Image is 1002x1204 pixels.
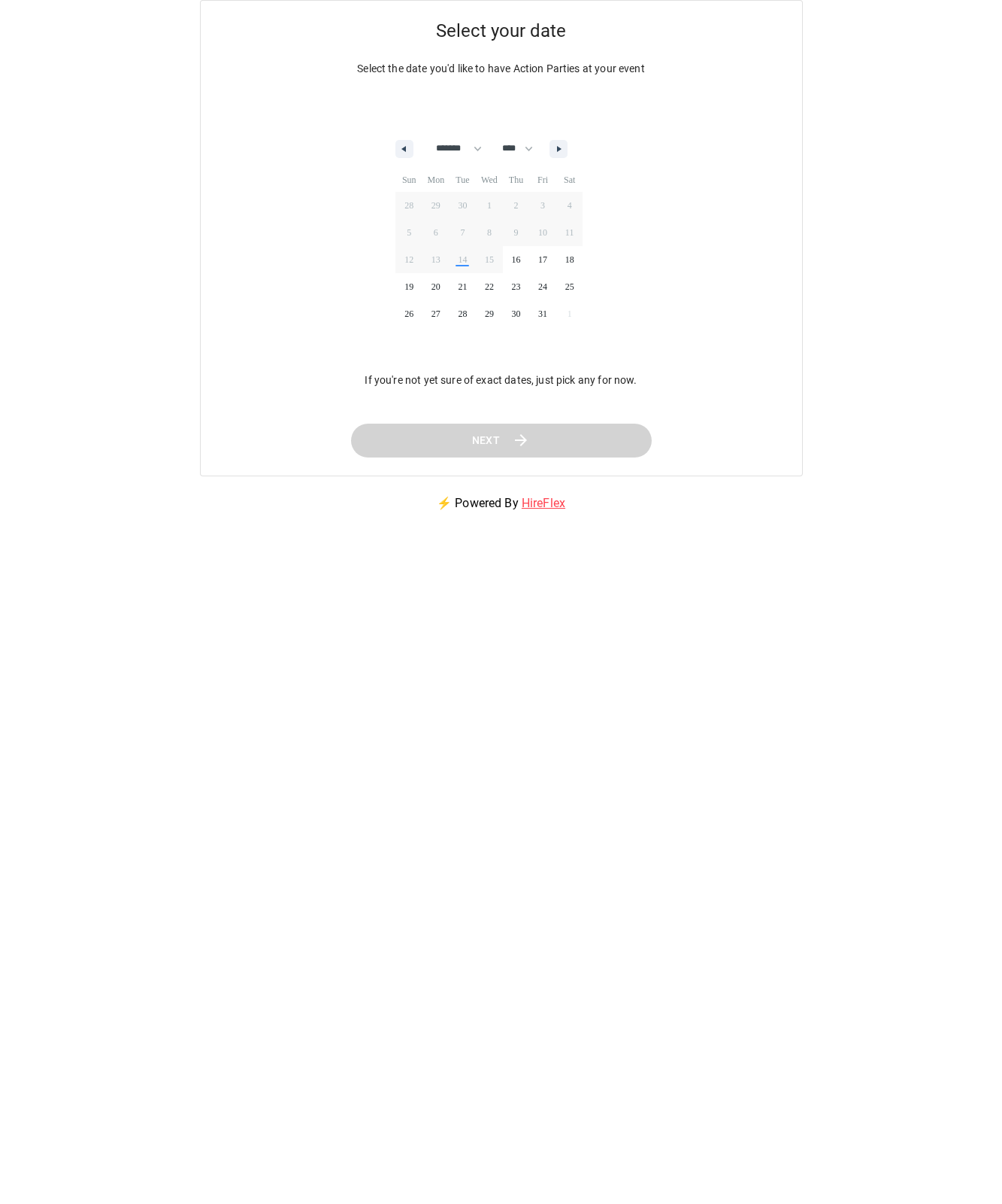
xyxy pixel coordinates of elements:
span: 9 [514,219,519,246]
button: 22 [476,273,503,300]
button: 10 [529,219,556,246]
button: 19 [395,273,422,300]
span: 15 [485,246,494,273]
button: 7 [450,219,477,246]
span: 21 [458,273,467,300]
a: HireFlex [522,496,565,510]
button: 29 [476,300,503,327]
button: 18 [556,246,583,273]
span: 31 [538,300,547,327]
span: 11 [565,219,574,246]
p: If you're not yet sure of exact dates, just pick any for now. [365,372,637,388]
button: 14 [450,246,477,273]
button: 28 [450,300,477,327]
span: 23 [512,273,521,300]
span: 8 [487,219,492,246]
button: 12 [395,246,422,273]
button: 15 [476,246,503,273]
span: 19 [404,273,413,300]
span: 24 [538,273,547,300]
span: Wed [476,168,503,192]
button: 25 [556,273,583,300]
button: Next [351,424,652,458]
span: Sun [395,168,422,192]
span: Tue [450,168,477,192]
button: 23 [503,273,530,300]
button: 4 [556,192,583,219]
span: 2 [514,192,519,219]
button: 27 [422,300,450,327]
span: Thu [503,168,530,192]
span: Sat [556,168,583,192]
p: ⚡ Powered By [419,476,583,531]
span: 20 [431,273,440,300]
button: 20 [422,273,450,300]
button: 5 [395,219,422,246]
button: 1 [476,192,503,219]
button: 9 [503,219,530,246]
span: 30 [512,300,521,327]
button: 31 [529,300,556,327]
button: 17 [529,246,556,273]
h5: Select your date [201,1,802,61]
span: 12 [404,246,413,273]
span: 29 [485,300,494,327]
span: 17 [538,246,547,273]
span: 1 [487,192,492,219]
button: 30 [503,300,530,327]
span: 28 [458,300,467,327]
button: 3 [529,192,556,219]
button: 11 [556,219,583,246]
span: 6 [434,219,438,246]
span: 10 [538,219,547,246]
span: 13 [431,246,440,273]
span: 26 [404,300,413,327]
span: 22 [485,273,494,300]
button: 6 [422,219,450,246]
span: 18 [565,246,574,273]
button: 8 [476,219,503,246]
button: 24 [529,273,556,300]
span: 27 [431,300,440,327]
span: 5 [407,219,411,246]
button: 16 [503,246,530,273]
button: 2 [503,192,530,219]
button: 21 [450,273,477,300]
span: 3 [540,192,545,219]
span: Fri [529,168,556,192]
span: 25 [565,273,574,300]
span: 4 [568,192,572,219]
button: 26 [395,300,422,327]
span: Next [472,431,501,450]
span: 14 [458,246,467,273]
p: Select the date you'd like to have Action Parties at your event [201,61,802,76]
span: Mon [422,168,450,192]
span: 7 [460,219,465,246]
span: 16 [512,246,521,273]
button: 13 [422,246,450,273]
